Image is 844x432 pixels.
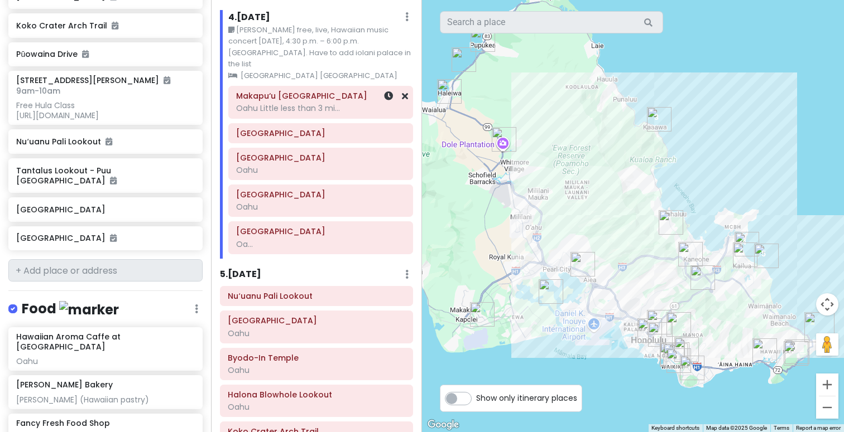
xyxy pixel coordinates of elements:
[570,252,595,276] div: MangoMango Dessert
[236,153,405,163] h6: Kaaawa Beach
[236,91,405,101] h6: Makapu‘u Point Lighthouse Trail
[228,12,270,23] h6: 4 . [DATE]
[228,402,405,412] div: Oahu
[16,85,60,96] span: 9am - 10am
[16,75,170,85] h6: [STREET_ADDRESS][PERSON_NAME]
[16,21,194,31] h6: Koko Crater Arch Trail
[106,138,112,145] i: Added to itinerary
[425,418,462,432] a: Open this area in Google Maps (opens a new window)
[236,239,405,249] div: Oa...
[236,190,405,200] h6: Kailua Beach
[440,11,663,33] input: Search a place
[784,341,808,366] div: Koko Crater Arch Trail
[228,70,413,81] small: [GEOGRAPHIC_DATA] [GEOGRAPHIC_DATA]
[492,127,516,152] div: Dole Plantation
[666,348,691,373] div: Hawaiian Aroma Caffe at Waikiki Walls
[690,265,715,290] div: Nuʻuanu Pali Lookout
[816,396,838,419] button: Zoom out
[666,312,691,337] div: Tantalus Lookout - Puu Ualakaa State Park
[16,332,194,352] h6: Hawaiian Aroma Caffe at [GEOGRAPHIC_DATA]
[112,22,118,30] i: Added to itinerary
[752,338,777,363] div: Maunalua Bay Beach Park
[8,259,203,281] input: + Add place or address
[228,315,405,326] h6: Hoʻomaluhia Botanical Garden
[236,202,405,212] div: Oahu
[228,353,405,363] h6: Byodo-In Temple
[647,107,672,132] div: Kaaawa Beach
[678,242,703,266] div: Hoʻomaluhia Botanical Garden
[164,76,170,84] i: Added to itinerary
[16,205,194,215] h6: [GEOGRAPHIC_DATA]
[735,232,759,256] div: Kailua Beach
[16,356,194,366] div: Oahu
[471,27,495,52] div: Waimea Bay Beach
[110,177,117,185] i: Added to itinerary
[59,301,119,318] img: marker
[651,424,699,432] button: Keyboard shortcuts
[476,392,577,404] span: Show only itinerary places
[804,312,835,342] div: Makapu‘u Point Lighthouse Trail
[16,418,110,428] h6: Fancy Fresh Food Shop
[663,343,688,368] div: International Market Place
[16,166,194,186] h6: Tantalus Lookout - Puu [GEOGRAPHIC_DATA]
[228,291,405,301] h6: Nuʻuanu Pali Lookout
[220,269,261,280] h6: 5 . [DATE]
[16,233,194,243] h6: [GEOGRAPHIC_DATA]
[674,337,699,362] div: Leonard's Bakery
[706,425,767,431] span: Map data ©2025 Google
[236,103,405,113] div: Oahu Little less than 3 mi...
[774,425,789,431] a: Terms (opens in new tab)
[22,300,119,318] h4: Food
[110,234,117,242] i: Added to itinerary
[82,50,89,58] i: Added to itinerary
[16,49,194,59] h6: Pūowaina Drive
[228,328,405,338] div: Oahu
[228,390,405,400] h6: Halona Blowhole Lookout
[16,395,194,405] div: [PERSON_NAME] (Hawaiian pastry)
[236,226,405,236] h6: Lanikai Beach
[754,244,779,268] div: Lanikai Beach
[785,339,809,364] div: Halona Blowhole Lookout
[470,302,495,327] div: Mauka Warriors Luau
[539,279,563,304] div: Pearl Harbor
[236,165,405,175] div: Oahu
[816,373,838,396] button: Zoom in
[665,342,689,367] div: Hilton Garden Inn Waikiki Beach
[16,137,194,147] h6: Nuʻuanu Pali Lookout
[796,425,841,431] a: Report a map error
[648,322,673,347] div: Fancy Fresh Food Shop
[437,79,462,104] div: Haleiwa Fruit Shack
[660,342,684,367] div: Musubi Cafe IYASUME Waikiki Beach Walk
[425,418,462,432] img: Google
[402,90,408,103] a: Remove from day
[680,356,704,380] div: Diamond Head Crater Trailhead
[733,242,757,267] div: Vietnam Deli by The Ripple of Smiles
[384,90,393,103] a: Set a time
[16,380,113,390] h6: [PERSON_NAME] Bakery
[228,365,405,375] div: Oahu
[452,47,476,72] div: Laniakea Beach
[659,210,683,235] div: Byodo-In Temple
[228,25,413,70] small: [PERSON_NAME] free, live, Hawaiian music concert [DATE], 4:30 p.m. – 6:00 p.m. [GEOGRAPHIC_DATA]....
[637,318,662,343] div: Iolani Palace
[816,333,838,356] button: Drag Pegman onto the map to open Street View
[236,128,405,138] h6: Iolani Palace
[647,310,672,334] div: Pūowaina Drive
[816,293,838,315] button: Map camera controls
[16,100,194,120] div: Free Hula Class [URL][DOMAIN_NAME]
